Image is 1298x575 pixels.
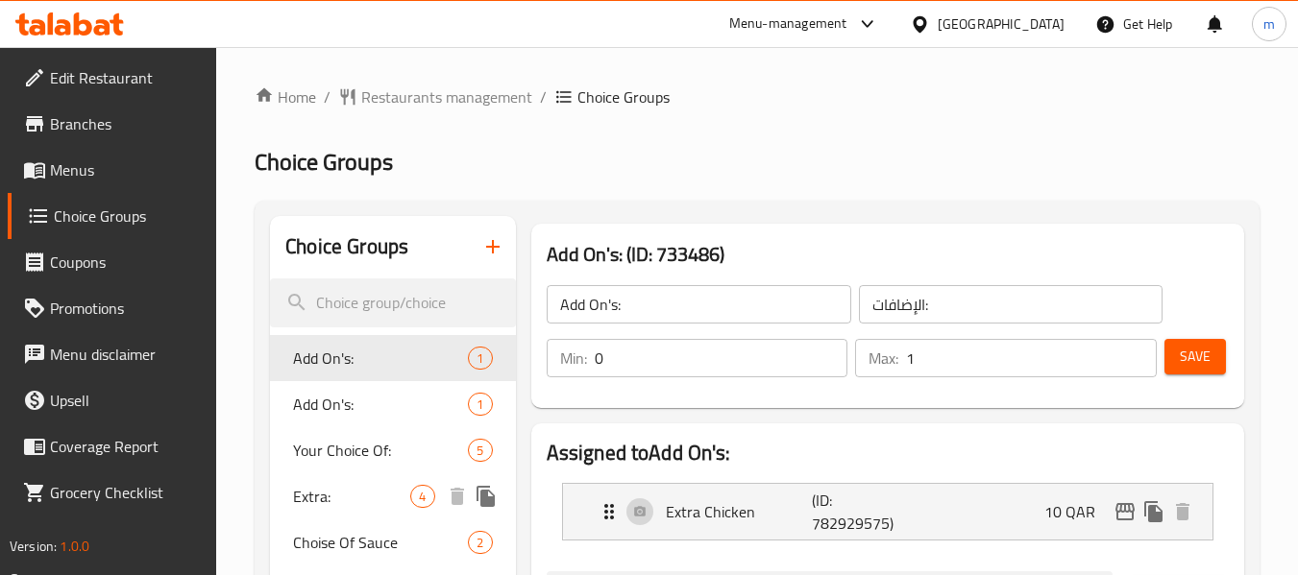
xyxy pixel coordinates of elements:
[563,484,1212,539] div: Expand
[255,140,393,183] span: Choice Groups
[1263,13,1275,35] span: m
[8,101,217,147] a: Branches
[54,204,202,228] span: Choice Groups
[50,481,202,504] span: Grocery Checklist
[285,232,408,261] h2: Choice Groups
[468,531,492,554] div: Choices
[1164,339,1226,374] button: Save
[293,531,468,554] span: Choise Of Sauce
[469,395,491,414] span: 1
[338,85,532,108] a: Restaurants management
[547,475,1229,548] li: Expand
[869,347,898,370] p: Max:
[666,500,813,523] p: Extra Chicken
[577,85,670,108] span: Choice Groups
[469,534,491,552] span: 2
[8,239,217,285] a: Coupons
[270,519,515,565] div: Choise Of Sauce2
[1168,497,1197,526] button: delete
[547,439,1229,467] h2: Assigned to Add On's:
[293,347,468,370] span: Add On's:
[469,442,491,460] span: 5
[1044,500,1111,523] p: 10 QAR
[8,193,217,239] a: Choice Groups
[324,85,331,108] li: /
[1111,497,1139,526] button: edit
[50,112,202,135] span: Branches
[8,469,217,515] a: Grocery Checklist
[270,381,515,427] div: Add On's:1
[729,12,847,36] div: Menu-management
[8,285,217,331] a: Promotions
[411,488,433,506] span: 4
[547,239,1229,270] h3: Add On's: (ID: 733486)
[50,297,202,320] span: Promotions
[10,534,57,559] span: Version:
[50,251,202,274] span: Coupons
[812,489,910,535] p: (ID: 782929575)
[270,335,515,381] div: Add On's:1
[468,347,492,370] div: Choices
[270,427,515,473] div: Your Choice Of:5
[270,473,515,519] div: Extra:4deleteduplicate
[1180,345,1211,369] span: Save
[8,331,217,377] a: Menu disclaimer
[255,85,1260,108] nav: breadcrumb
[938,13,1065,35] div: [GEOGRAPHIC_DATA]
[293,393,468,416] span: Add On's:
[60,534,89,559] span: 1.0.0
[443,482,472,511] button: delete
[8,423,217,469] a: Coverage Report
[50,343,202,366] span: Menu disclaimer
[8,377,217,423] a: Upsell
[270,278,515,327] input: search
[50,66,202,89] span: Edit Restaurant
[255,85,316,108] a: Home
[293,485,410,508] span: Extra:
[8,55,217,101] a: Edit Restaurant
[468,393,492,416] div: Choices
[8,147,217,193] a: Menus
[540,85,547,108] li: /
[472,482,501,511] button: duplicate
[1139,497,1168,526] button: duplicate
[50,158,202,181] span: Menus
[293,439,468,462] span: Your Choice Of:
[361,85,532,108] span: Restaurants management
[469,349,491,368] span: 1
[50,389,202,412] span: Upsell
[560,347,587,370] p: Min:
[50,435,202,458] span: Coverage Report
[410,485,434,508] div: Choices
